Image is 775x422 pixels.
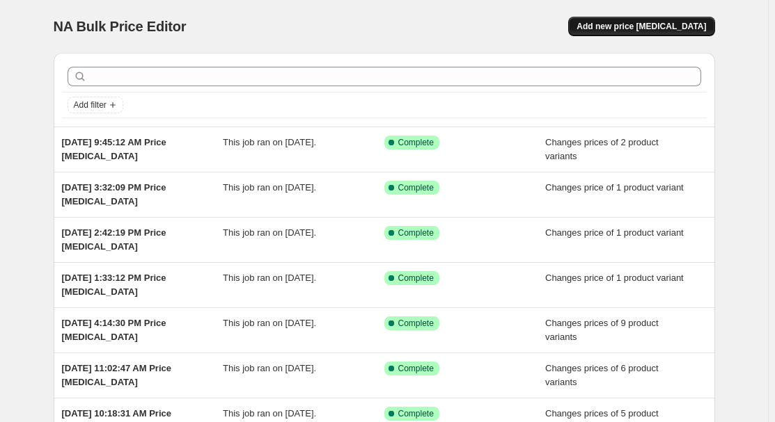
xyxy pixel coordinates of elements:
span: Complete [398,182,434,193]
span: Complete [398,363,434,374]
span: [DATE] 4:14:30 PM Price [MEDICAL_DATA] [62,318,166,342]
span: Changes price of 1 product variant [545,182,684,193]
span: [DATE] 11:02:47 AM Price [MEDICAL_DATA] [62,363,172,387]
span: Changes prices of 6 product variants [545,363,659,387]
span: Complete [398,408,434,419]
span: This job ran on [DATE]. [223,318,316,328]
span: [DATE] 3:32:09 PM Price [MEDICAL_DATA] [62,182,166,206]
span: Changes price of 1 product variant [545,273,684,283]
button: Add new price [MEDICAL_DATA] [568,17,714,36]
span: Changes prices of 2 product variants [545,137,659,161]
span: NA Bulk Price Editor [54,19,187,34]
span: Complete [398,137,434,148]
span: This job ran on [DATE]. [223,408,316,419]
span: This job ran on [DATE]. [223,227,316,238]
span: Complete [398,227,434,238]
span: Complete [398,273,434,284]
button: Add filter [68,97,123,113]
span: This job ran on [DATE]. [223,273,316,283]
span: Complete [398,318,434,329]
span: Add filter [74,99,107,111]
span: This job ran on [DATE]. [223,137,316,147]
span: Add new price [MEDICAL_DATA] [577,21,706,32]
span: [DATE] 2:42:19 PM Price [MEDICAL_DATA] [62,227,166,252]
span: Changes prices of 9 product variants [545,318,659,342]
span: [DATE] 9:45:12 AM Price [MEDICAL_DATA] [62,137,166,161]
span: Changes price of 1 product variant [545,227,684,238]
span: [DATE] 1:33:12 PM Price [MEDICAL_DATA] [62,273,166,297]
span: This job ran on [DATE]. [223,363,316,373]
span: This job ran on [DATE]. [223,182,316,193]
